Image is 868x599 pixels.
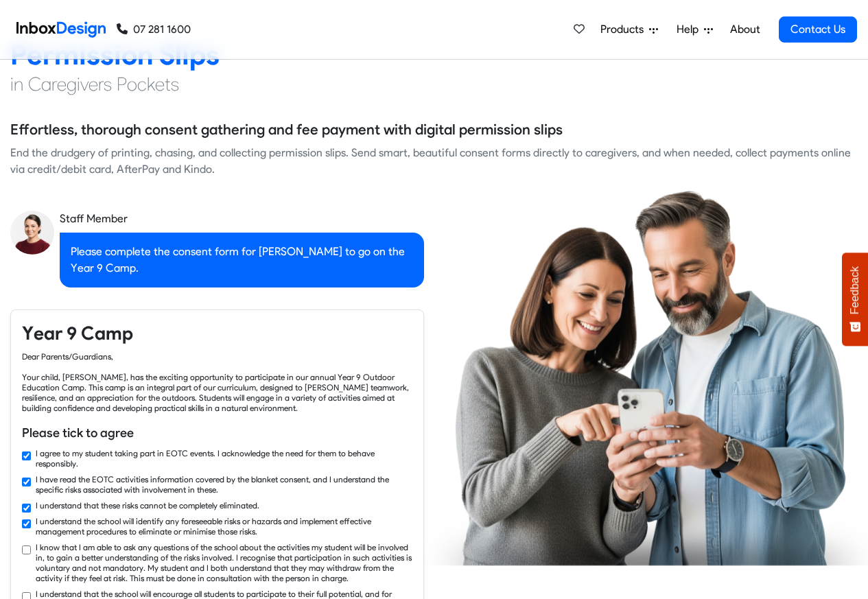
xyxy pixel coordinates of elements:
span: Products [600,21,649,38]
label: I understand the school will identify any foreseeable risks or hazards and implement effective ma... [36,516,412,537]
label: I know that I am able to ask any questions of the school about the activities my student will be ... [36,542,412,583]
a: Contact Us [779,16,857,43]
a: About [726,16,764,43]
span: Help [677,21,704,38]
h4: in Caregivers Pockets [10,72,858,97]
label: I understand that these risks cannot be completely eliminated. [36,500,259,510]
label: I agree to my student taking part in EOTC events. I acknowledge the need for them to behave respo... [36,448,412,469]
h4: Year 9 Camp [22,321,412,346]
h5: Effortless, thorough consent gathering and fee payment with digital permission slips [10,119,563,140]
a: 07 281 1600 [117,21,191,38]
div: Please complete the consent form for [PERSON_NAME] to go on the Year 9 Camp. [60,233,424,287]
a: Help [671,16,718,43]
div: End the drudgery of printing, chasing, and collecting permission slips. Send smart, beautiful con... [10,145,858,178]
div: Dear Parents/Guardians, Your child, [PERSON_NAME], has the exciting opportunity to participate in... [22,351,412,413]
label: I have read the EOTC activities information covered by the blanket consent, and I understand the ... [36,474,412,495]
a: Products [595,16,664,43]
img: staff_avatar.png [10,211,54,255]
h6: Please tick to agree [22,424,412,442]
button: Feedback - Show survey [842,252,868,346]
span: Feedback [849,266,861,314]
div: Staff Member [60,211,424,227]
